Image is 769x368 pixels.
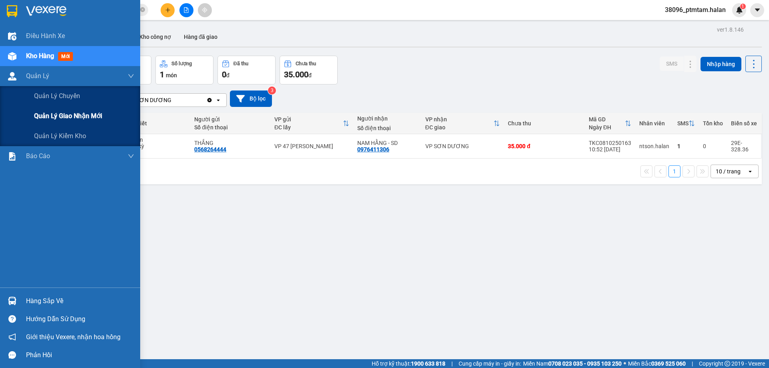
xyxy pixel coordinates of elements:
span: đ [308,72,312,78]
span: notification [8,333,16,341]
strong: 0369 525 060 [651,360,686,367]
div: 35.000 đ [508,143,581,149]
div: Biển số xe [731,120,757,127]
span: plus [165,7,171,13]
button: plus [161,3,175,17]
div: TKC0810250163 [589,140,631,146]
img: warehouse-icon [8,52,16,60]
div: 29E-328.36 [731,140,757,153]
span: đ [226,72,229,78]
div: Phản hồi [26,349,134,361]
th: Toggle SortBy [673,113,699,134]
div: Số điện thoại [194,124,266,131]
button: Chưa thu35.000đ [280,56,338,84]
strong: 0708 023 035 - 0935 103 250 [548,360,622,367]
span: Kho hàng [26,52,54,60]
div: VP 47 [PERSON_NAME] [274,143,349,149]
strong: 1900 633 818 [411,360,445,367]
span: question-circle [8,315,16,323]
button: Số lượng1món [155,56,213,84]
div: 1 món [129,137,186,143]
div: SMS [677,120,688,127]
sup: 3 [268,86,276,95]
div: Tồn kho [703,120,723,127]
span: 1 [741,4,744,9]
button: Nhập hàng [701,57,741,71]
th: Toggle SortBy [270,113,353,134]
div: THẮNG [194,140,266,146]
button: caret-down [750,3,764,17]
span: aim [202,7,207,13]
div: 0 [703,143,723,149]
img: warehouse-icon [8,32,16,40]
div: Số điện thoại [357,125,417,131]
button: file-add [179,3,193,17]
div: ntson.halan [639,143,669,149]
button: SMS [660,56,684,71]
div: VP SƠN DƯƠNG [425,143,500,149]
button: Hàng đã giao [177,27,224,46]
div: Chưa thu [296,61,316,66]
span: Báo cáo [26,151,50,161]
div: 2 kg [129,149,186,156]
div: Người gửi [194,116,266,123]
svg: open [747,168,753,175]
button: 1 [668,165,680,177]
div: Hướng dẫn sử dụng [26,313,134,325]
span: Hỗ trợ kỹ thuật: [372,359,445,368]
th: Toggle SortBy [421,113,504,134]
div: VP nhận [425,116,494,123]
img: warehouse-icon [8,297,16,305]
div: 10 / trang [716,167,741,175]
button: Đã thu0đ [217,56,276,84]
div: ĐC giao [425,124,494,131]
span: Quản lý kiểm kho [34,131,86,141]
th: Toggle SortBy [585,113,635,134]
div: ver 1.8.146 [717,25,744,34]
div: Người nhận [357,115,417,122]
span: Điều hành xe [26,31,65,41]
span: ⚪️ [624,362,626,365]
span: Miền Nam [523,359,622,368]
span: 0 [222,70,226,79]
div: NAM HẰNG - SD [357,140,417,146]
span: close-circle [140,7,145,12]
svg: open [215,97,221,103]
span: copyright [725,361,730,366]
div: Chưa thu [508,120,581,127]
span: Cung cấp máy in - giấy in: [459,359,521,368]
div: 0976411306 [357,146,389,153]
input: Selected VP SƠN DƯƠNG. [172,96,173,104]
div: Đã thu [234,61,248,66]
img: solution-icon [8,152,16,161]
span: close-circle [140,6,145,14]
div: 0568264444 [194,146,226,153]
img: warehouse-icon [8,72,16,80]
div: 1 [677,143,695,149]
span: 35.000 [284,70,308,79]
span: | [692,359,693,368]
button: aim [198,3,212,17]
img: icon-new-feature [736,6,743,14]
span: caret-down [754,6,761,14]
span: món [166,72,177,78]
sup: 1 [740,4,746,9]
span: message [8,351,16,359]
div: 10:52 [DATE] [589,146,631,153]
div: Số lượng [171,61,192,66]
button: Bộ lọc [230,90,272,107]
div: Bất kỳ [129,143,186,149]
div: Chi tiết [129,120,186,127]
span: 38096_ptmtam.halan [658,5,732,15]
div: VP gửi [274,116,343,123]
img: logo-vxr [7,5,17,17]
div: Nhân viên [639,120,669,127]
span: file-add [183,7,189,13]
div: Mã GD [589,116,625,123]
div: VP SƠN DƯƠNG [128,96,171,104]
span: Quản lý chuyến [34,91,80,101]
span: down [128,153,134,159]
span: Quản Lý [26,71,49,81]
span: Giới thiệu Vexere, nhận hoa hồng [26,332,121,342]
span: mới [58,52,73,61]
